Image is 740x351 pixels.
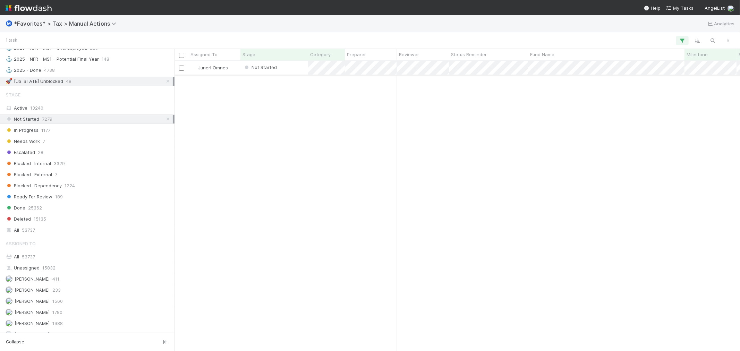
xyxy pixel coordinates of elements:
span: 7 [43,137,45,146]
span: Needs Work [6,137,40,146]
span: 189 [55,192,63,201]
span: 4738 [44,66,55,75]
div: Unassigned [6,264,173,272]
span: [PERSON_NAME] [15,298,50,304]
span: Collapse [6,339,24,345]
span: 14085 [52,330,66,339]
span: 1224 [65,181,75,190]
div: 2025 - Done [6,66,41,75]
span: 28 [38,148,43,157]
span: ⚓ [6,67,12,73]
div: Help [644,5,661,11]
span: 1177 [41,126,50,135]
span: 48 [66,77,71,86]
img: avatar_de77a991-7322-4664-a63d-98ba485ee9e0.png [192,65,197,70]
span: Done [6,204,25,212]
input: Toggle All Rows Selected [179,53,184,58]
span: Blocked- Dependency [6,181,62,190]
span: 411 [52,275,59,283]
span: 25362 [28,204,42,212]
span: Escalated [6,148,35,157]
span: Reviewer [399,51,419,58]
span: In Progress [6,126,39,135]
img: avatar_de77a991-7322-4664-a63d-98ba485ee9e0.png [728,5,734,12]
span: 7279 [42,115,52,123]
span: 233 [52,286,61,294]
span: 15135 [34,215,46,223]
span: AngelList [705,5,725,11]
span: Stage [243,51,255,58]
span: [PERSON_NAME] [15,309,50,315]
div: [US_STATE] Unblocked [6,77,63,86]
span: 1560 [52,297,63,306]
span: Stage [6,88,20,102]
span: 1988 [52,319,63,328]
a: Analytics [707,19,734,28]
span: Not Started [243,65,277,70]
span: Blocked- Internal [6,159,51,168]
span: [PERSON_NAME] [15,287,50,293]
span: Category [310,51,331,58]
span: 148 [102,55,109,63]
span: 53737 [22,254,35,259]
span: Fund Name [530,51,554,58]
span: Preparer [347,51,366,58]
span: Not Started [6,115,39,123]
input: Toggle Row Selected [179,66,184,71]
span: Status Reminder [451,51,487,58]
span: 7 [55,170,57,179]
span: 1780 [52,308,62,317]
span: Junerl Omnes [198,65,228,70]
span: Assigned To [6,237,36,250]
img: avatar_55a2f090-1307-4765-93b4-f04da16234ba.png [6,275,12,282]
span: [PERSON_NAME] [15,320,50,326]
span: 3329 [54,159,65,168]
a: My Tasks [666,5,694,11]
span: *Favorites* > Tax > Manual Actions [14,20,120,27]
span: Ⓜ️ [6,20,12,26]
img: avatar_d45d11ee-0024-4901-936f-9df0a9cc3b4e.png [6,331,12,338]
small: 1 task [6,37,17,43]
span: Deleted [6,215,31,223]
img: avatar_cfa6ccaa-c7d9-46b3-b608-2ec56ecf97ad.png [6,309,12,316]
span: Milestone [687,51,708,58]
span: [PERSON_NAME] [15,276,50,282]
div: Not Started [243,64,277,71]
span: 13240 [30,105,43,111]
span: ⚓ [6,56,12,62]
span: 15832 [42,264,56,272]
img: avatar_04ed6c9e-3b93-401c-8c3a-8fad1b1fc72c.png [6,298,12,305]
div: All [6,226,173,234]
img: avatar_e41e7ae5-e7d9-4d8d-9f56-31b0d7a2f4fd.png [6,320,12,327]
span: Ready For Review [6,192,52,201]
img: logo-inverted-e16ddd16eac7371096b0.svg [6,2,52,14]
span: Assigned To [190,51,218,58]
div: All [6,252,173,261]
span: 🚀 [6,78,12,84]
div: 2025 - NFR - MS1 - Potential Final Year [6,55,99,63]
div: Junerl Omnes [191,64,228,71]
img: avatar_45ea4894-10ca-450f-982d-dabe3bd75b0b.png [6,286,12,293]
span: [PERSON_NAME] [15,332,50,337]
span: Blocked- External [6,170,52,179]
div: Active [6,104,173,112]
span: 53737 [22,226,35,234]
